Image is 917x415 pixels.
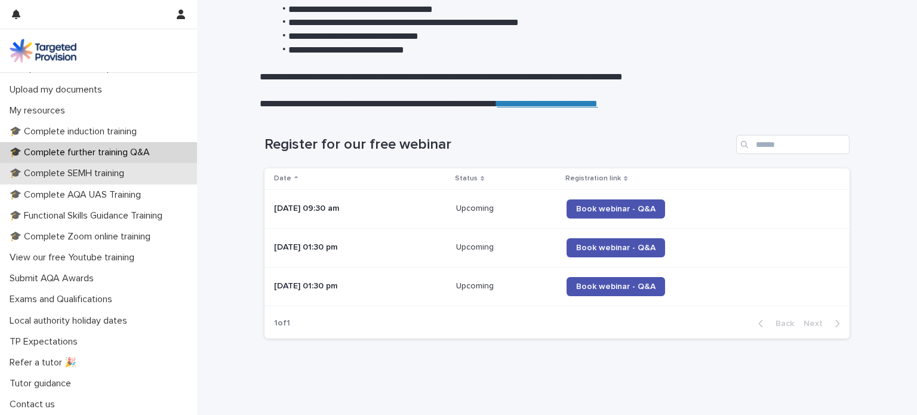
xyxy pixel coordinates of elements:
input: Search [736,135,850,154]
p: Upload my documents [5,84,112,96]
p: Status [455,172,478,185]
p: View our free Youtube training [5,252,144,263]
p: Date [274,172,291,185]
p: Submit AQA Awards [5,273,103,284]
p: 🎓 Complete AQA UAS Training [5,189,150,201]
p: Upcoming [456,240,496,253]
tr: [DATE] 09:30 amUpcomingUpcoming Book webinar - Q&A [264,189,850,228]
p: 🎓 Functional Skills Guidance Training [5,210,172,222]
a: Book webinar - Q&A [567,199,665,219]
button: Back [749,318,799,329]
p: Local authority holiday dates [5,315,137,327]
p: TP Expectations [5,336,87,348]
span: Book webinar - Q&A [576,282,656,291]
p: [DATE] 01:30 pm [274,281,447,291]
p: 🎓 Complete induction training [5,126,146,137]
img: M5nRWzHhSzIhMunXDL62 [10,39,76,63]
button: Next [799,318,850,329]
p: Upcoming [456,201,496,214]
span: Book webinar - Q&A [576,205,656,213]
p: 🎓 Complete SEMH training [5,168,134,179]
tr: [DATE] 01:30 pmUpcomingUpcoming Book webinar - Q&A [264,228,850,267]
p: 🎓 Complete Zoom online training [5,231,160,242]
p: Contact us [5,399,64,410]
p: Tutor guidance [5,378,81,389]
p: My resources [5,105,75,116]
p: Refer a tutor 🎉 [5,357,86,368]
tr: [DATE] 01:30 pmUpcomingUpcoming Book webinar - Q&A [264,267,850,306]
p: Exams and Qualifications [5,294,122,305]
h1: Register for our free webinar [264,136,731,153]
p: 🎓 Complete further training Q&A [5,147,159,158]
p: Upcoming [456,279,496,291]
p: [DATE] 09:30 am [274,204,447,214]
p: 1 of 1 [264,309,300,338]
span: Back [768,319,794,328]
span: Next [804,319,830,328]
p: [DATE] 01:30 pm [274,242,447,253]
a: Book webinar - Q&A [567,238,665,257]
a: Book webinar - Q&A [567,277,665,296]
p: Registration link [565,172,621,185]
span: Book webinar - Q&A [576,244,656,252]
